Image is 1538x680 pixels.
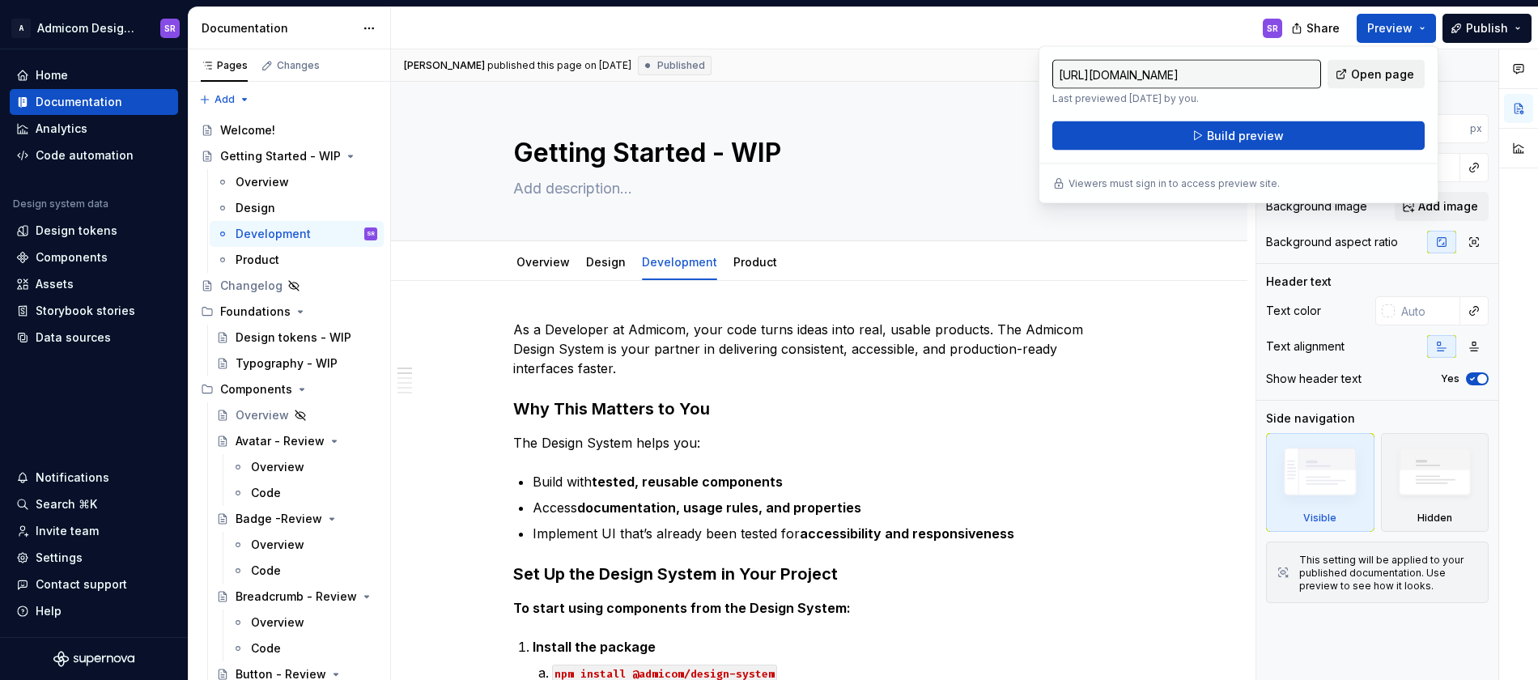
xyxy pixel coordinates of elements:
div: Welcome! [220,122,275,138]
a: Overview [210,402,384,428]
button: Add [194,88,255,111]
div: Components [194,376,384,402]
a: Design [210,195,384,221]
a: Overview [225,610,384,635]
p: Viewers must sign in to access preview site. [1069,177,1280,190]
button: Preview [1357,14,1436,43]
a: Design tokens [10,218,178,244]
button: Contact support [10,572,178,597]
a: Badge -Review [210,506,384,532]
div: Background aspect ratio [1266,234,1398,250]
div: Data sources [36,329,111,346]
a: Data sources [10,325,178,351]
div: Overview [510,244,576,278]
div: Hidden [1381,433,1489,532]
strong: accessibility and responsiveness [800,525,1014,542]
div: Product [727,244,784,278]
label: Yes [1441,372,1459,385]
span: Add image [1418,198,1478,215]
div: SR [367,226,375,242]
div: Notifications [36,470,109,486]
p: Last previewed [DATE] by you. [1052,92,1321,105]
div: Code [251,485,281,501]
div: Storybook stories [36,303,135,319]
div: Code [251,563,281,579]
div: Search ⌘K [36,496,97,512]
a: Documentation [10,89,178,115]
span: Build preview [1207,128,1284,144]
a: Code automation [10,142,178,168]
div: Development [236,226,311,242]
div: Foundations [194,299,384,325]
a: Avatar - Review [210,428,384,454]
button: Share [1283,14,1350,43]
div: Design tokens [36,223,117,239]
svg: Supernova Logo [53,651,134,667]
div: Text alignment [1266,338,1345,355]
p: As a Developer at Admicom, your code turns ideas into real, usable products. The Admicom Design S... [513,320,1125,378]
div: Avatar - Review [236,433,325,449]
div: Product [236,252,279,268]
div: Components [220,381,292,397]
div: Overview [251,614,304,631]
a: Product [210,247,384,273]
div: Admicom Design System [37,20,141,36]
a: Breadcrumb - Review [210,584,384,610]
a: Components [10,244,178,270]
span: Open page [1351,66,1414,83]
div: Text color [1266,303,1321,319]
p: Build with [533,472,1125,491]
div: A [11,19,31,38]
p: px [1470,122,1482,135]
div: This setting will be applied to your published documentation. Use preview to see how it looks. [1299,554,1478,593]
div: Help [36,603,62,619]
div: Analytics [36,121,87,137]
span: Published [657,59,705,72]
button: Add image [1395,192,1489,221]
div: Background image [1266,198,1367,215]
textarea: Getting Started - WIP [510,134,1122,172]
span: Add [215,93,235,106]
div: SR [164,22,176,35]
button: AAdmicom Design SystemSR [3,11,185,45]
div: Foundations [220,304,291,320]
div: published this page on [DATE] [487,59,631,72]
a: Development [642,255,717,269]
div: Header text [1266,274,1332,290]
a: Storybook stories [10,298,178,324]
a: Code [225,558,384,584]
div: Typography - WIP [236,355,338,372]
a: Assets [10,271,178,297]
a: DevelopmentSR [210,221,384,247]
a: Open page [1328,60,1425,89]
button: Publish [1442,14,1532,43]
a: Getting Started - WIP [194,143,384,169]
div: Documentation [36,94,122,110]
div: Getting Started - WIP [220,148,341,164]
a: Overview [225,454,384,480]
div: Design [236,200,275,216]
div: Components [36,249,108,266]
div: Pages [201,59,248,72]
strong: Install the package [533,639,656,655]
a: Typography - WIP [210,351,384,376]
button: Notifications [10,465,178,491]
div: Changes [277,59,320,72]
div: Badge -Review [236,511,322,527]
div: Development [635,244,724,278]
div: Contact support [36,576,127,593]
a: Overview [210,169,384,195]
a: Changelog [194,273,384,299]
div: SR [1267,22,1278,35]
p: The Design System helps you: [513,433,1125,453]
button: Build preview [1052,121,1425,151]
div: Assets [36,276,74,292]
div: Overview [251,537,304,553]
span: Publish [1466,20,1508,36]
div: Code automation [36,147,134,164]
div: Design system data [13,198,108,210]
a: Design [586,255,626,269]
a: Welcome! [194,117,384,143]
div: Invite team [36,523,99,539]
